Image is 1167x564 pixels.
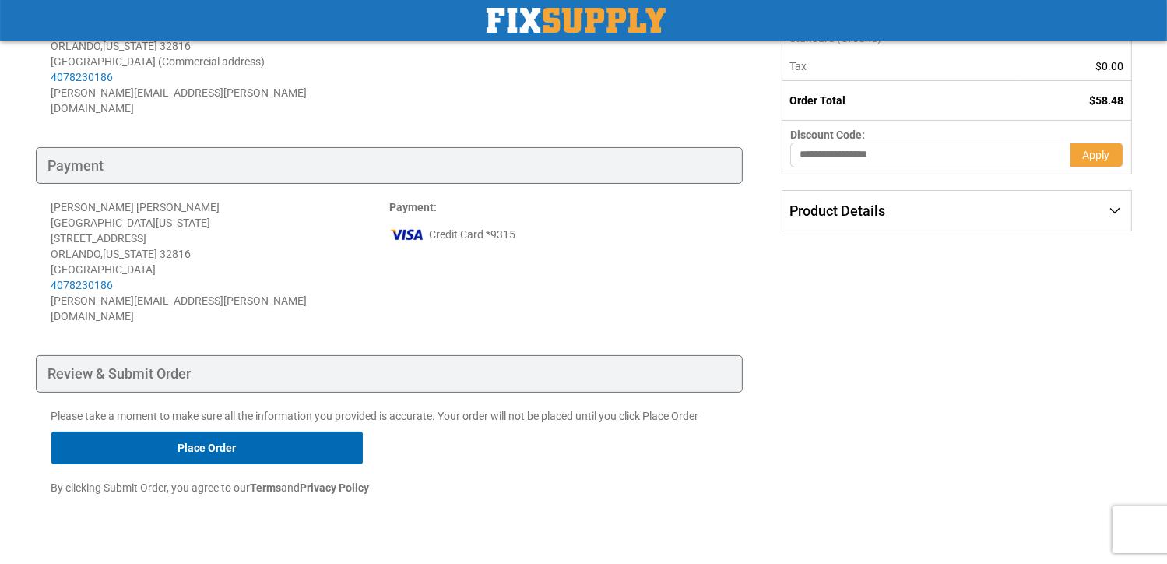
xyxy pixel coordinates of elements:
[51,279,114,291] a: 4078230186
[36,355,743,393] div: Review & Submit Order
[1096,60,1124,72] span: $0.00
[389,223,727,246] div: Credit Card *9315
[104,40,158,52] span: [US_STATE]
[51,86,308,115] span: [PERSON_NAME][EMAIL_ADDRESS][PERSON_NAME][DOMAIN_NAME]
[782,52,1021,81] th: Tax
[790,129,865,141] span: Discount Code:
[251,481,282,494] strong: Terms
[389,223,425,246] img: vi.png
[51,199,389,293] div: [PERSON_NAME] [PERSON_NAME] [GEOGRAPHIC_DATA][US_STATE] [STREET_ADDRESS] ORLANDO , 32816 [GEOGRAP...
[51,294,308,323] span: [PERSON_NAME][EMAIL_ADDRESS][PERSON_NAME][DOMAIN_NAME]
[389,201,437,213] strong: :
[487,8,666,33] a: store logo
[104,248,158,260] span: [US_STATE]
[51,71,114,83] a: 4078230186
[1090,94,1124,107] span: $58.48
[51,432,363,464] button: Place Order
[789,94,845,107] strong: Order Total
[1083,149,1110,161] span: Apply
[51,408,728,424] p: Please take a moment to make sure all the information you provided is accurate. Your order will n...
[1070,143,1123,167] button: Apply
[51,480,728,495] p: By clicking Submit Order, you agree to our and
[36,147,743,185] div: Payment
[301,481,370,494] strong: Privacy Policy
[789,203,885,219] span: Product Details
[487,8,666,33] img: Fix Industrial Supply
[389,201,434,213] span: Payment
